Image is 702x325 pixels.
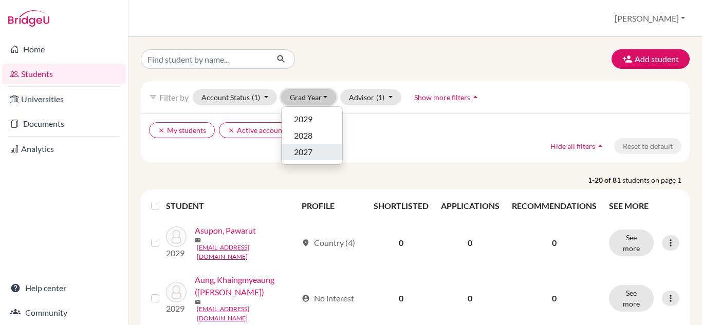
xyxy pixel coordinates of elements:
span: 2027 [294,146,312,158]
button: Hide all filtersarrow_drop_up [542,138,614,154]
i: clear [158,127,165,134]
button: Grad Year [281,89,337,105]
strong: 1-20 of 81 [588,175,622,185]
span: (1) [252,93,260,102]
span: Filter by [159,92,189,102]
th: PROFILE [295,194,367,218]
span: mail [195,299,201,305]
button: Add student [612,49,690,69]
span: 2029 [294,113,312,125]
span: (1) [376,93,384,102]
button: clearActive accounts [219,122,297,138]
button: See more [609,230,654,256]
a: Analytics [2,139,126,159]
i: filter_list [149,93,157,101]
div: No interest [302,292,354,304]
th: RECOMMENDATIONS [506,194,603,218]
button: [PERSON_NAME] [610,9,690,28]
button: 2029 [282,111,342,127]
img: Bridge-U [8,10,49,27]
a: Documents [2,113,126,134]
a: Home [2,39,126,60]
a: Community [2,302,126,323]
button: See more [609,285,654,312]
a: [EMAIL_ADDRESS][DOMAIN_NAME] [197,304,297,323]
span: Show more filters [414,93,470,102]
div: Grad Year [281,106,343,165]
p: 2029 [166,247,187,259]
i: arrow_drop_up [470,92,481,102]
button: 2028 [282,127,342,144]
span: students on page 1 [622,175,690,185]
th: SHORTLISTED [367,194,435,218]
a: Help center [2,278,126,298]
td: 0 [367,218,435,267]
div: Country (4) [302,237,355,249]
span: 2028 [294,129,312,142]
a: Aung, Khaingmyeaung ([PERSON_NAME]) [195,274,297,298]
a: Students [2,64,126,84]
img: Asupon, Pawarut [166,226,187,247]
button: clearMy students [149,122,215,138]
span: account_circle [302,294,310,302]
button: Advisor(1) [340,89,401,105]
span: Hide all filters [550,142,595,150]
th: SEE MORE [603,194,686,218]
a: [EMAIL_ADDRESS][DOMAIN_NAME] [197,243,297,261]
button: Show more filtersarrow_drop_up [405,89,489,105]
input: Find student by name... [141,49,268,69]
img: Aung, Khaingmyeaung (Ryan) [166,282,187,302]
td: 0 [435,218,506,267]
span: location_on [302,239,310,247]
button: 2027 [282,144,342,160]
p: 0 [512,237,597,249]
i: clear [228,127,235,134]
button: Reset to default [614,138,681,154]
a: Universities [2,89,126,109]
p: 0 [512,292,597,304]
i: arrow_drop_up [595,141,605,151]
button: Account Status(1) [193,89,277,105]
th: STUDENT [166,194,295,218]
th: APPLICATIONS [435,194,506,218]
p: 2029 [166,302,187,315]
a: Asupon, Pawarut [195,224,256,237]
span: mail [195,237,201,243]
